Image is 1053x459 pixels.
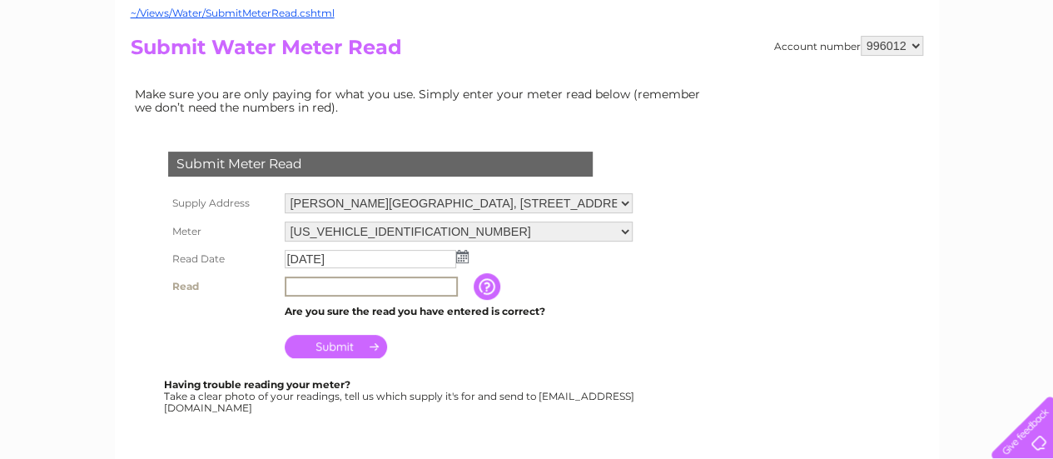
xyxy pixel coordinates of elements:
[131,36,923,67] h2: Submit Water Meter Read
[285,335,387,358] input: Submit
[131,83,713,118] td: Make sure you are only paying for what you use. Simply enter your meter read below (remember we d...
[131,7,335,19] a: ~/Views/Water/SubmitMeterRead.cshtml
[37,43,122,94] img: logo.png
[164,379,637,413] div: Take a clear photo of your readings, tell us which supply it's for and send to [EMAIL_ADDRESS][DO...
[998,71,1037,83] a: Log out
[164,272,281,301] th: Read
[848,71,898,83] a: Telecoms
[168,152,593,177] div: Submit Meter Read
[774,36,923,56] div: Account number
[164,217,281,246] th: Meter
[802,71,838,83] a: Energy
[908,71,932,83] a: Blog
[164,246,281,272] th: Read Date
[134,9,921,81] div: Clear Business is a trading name of Verastar Limited (registered in [GEOGRAPHIC_DATA] No. 3667643...
[474,273,504,300] input: Information
[456,250,469,263] img: ...
[760,71,792,83] a: Water
[164,378,350,391] b: Having trouble reading your meter?
[281,301,637,322] td: Are you sure the read you have entered is correct?
[942,71,983,83] a: Contact
[739,8,854,29] a: 0333 014 3131
[164,189,281,217] th: Supply Address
